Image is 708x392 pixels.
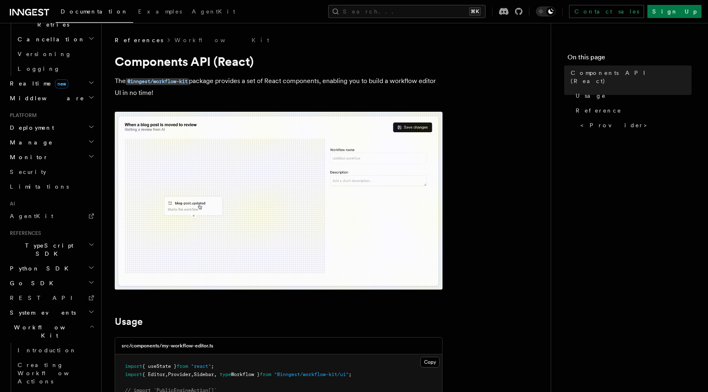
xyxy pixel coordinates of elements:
span: TypeScript SDK [7,241,88,258]
h3: src/components/my-workflow-editor.ts [122,342,213,349]
span: System events [7,309,76,317]
a: @inngest/workflow-kit [126,77,189,85]
a: Components API (React) [567,65,692,88]
span: AgentKit [192,8,235,15]
button: Search...⌘K [328,5,486,18]
span: from [177,363,188,369]
a: REST API [7,291,96,305]
span: ; [349,372,352,377]
button: Monitor [7,150,96,164]
span: import [125,372,142,377]
a: AgentKit [7,209,96,223]
a: Usage [115,316,143,327]
span: Components API (React) [571,69,692,85]
a: Workflow Kit [175,36,269,44]
span: Limitations [10,183,69,190]
span: from [260,372,271,377]
a: Sign Up [647,5,701,18]
span: Workflow Kit [7,323,89,340]
span: ; [211,363,214,369]
a: Documentation [56,2,133,23]
span: { useState } [142,363,177,369]
span: Go SDK [7,279,58,287]
span: , [165,372,168,377]
span: Logging [18,65,60,72]
button: Toggle dark mode [536,7,556,16]
a: Creating Workflow Actions [14,358,96,389]
span: AI [7,201,15,207]
span: Workflow } [231,372,260,377]
a: Introduction [14,343,96,358]
span: type [220,372,231,377]
span: "react" [191,363,211,369]
button: Manage [7,135,96,150]
p: The package provides a set of React components, enabling you to build a workflow editor UI in no ... [115,75,442,99]
a: <Provider> [577,118,692,133]
span: REST API [10,295,79,301]
a: Limitations [7,179,96,194]
span: , [191,372,194,377]
span: "@inngest/workflow-kit/ui" [274,372,349,377]
span: References [7,230,41,237]
span: <Provider> [581,121,653,129]
span: new [55,79,68,88]
span: Versioning [18,51,72,57]
span: Sidebar [194,372,214,377]
a: Examples [133,2,187,22]
span: Manage [7,138,53,146]
span: Monitor [7,153,48,161]
span: AgentKit [10,213,53,219]
span: Introduction [18,347,77,354]
span: Provider [168,372,191,377]
button: Python SDK [7,261,96,276]
a: AgentKit [187,2,240,22]
span: References [115,36,163,44]
img: workflow-kit-announcement-video-loop.gif [115,112,442,290]
span: Examples [138,8,182,15]
a: Contact sales [569,5,644,18]
span: Cancellation [14,35,85,43]
span: { Editor [142,372,165,377]
a: Versioning [14,47,96,61]
button: Copy [420,357,440,367]
a: Security [7,164,96,179]
button: Go SDK [7,276,96,291]
h1: Components API (React) [115,54,442,69]
span: Middleware [7,94,84,102]
a: Logging [14,61,96,76]
span: Usage [576,92,606,100]
button: System events [7,305,96,320]
a: Usage [572,88,692,103]
kbd: ⌘K [469,7,481,16]
button: Cancellation [14,32,96,47]
button: TypeScript SDK [7,238,96,261]
button: Workflow Kit [7,320,96,343]
span: Documentation [61,8,128,15]
span: , [214,372,217,377]
span: import [125,363,142,369]
span: Creating Workflow Actions [18,362,89,385]
span: Realtime [7,79,68,88]
button: Deployment [7,120,96,135]
span: Python SDK [7,264,73,273]
span: Deployment [7,124,54,132]
button: Middleware [7,91,96,106]
a: Reference [572,103,692,118]
button: Realtimenew [7,76,96,91]
code: @inngest/workflow-kit [126,78,189,85]
span: Platform [7,112,37,119]
h4: On this page [567,52,692,65]
span: Reference [576,106,622,115]
span: Security [10,169,46,175]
